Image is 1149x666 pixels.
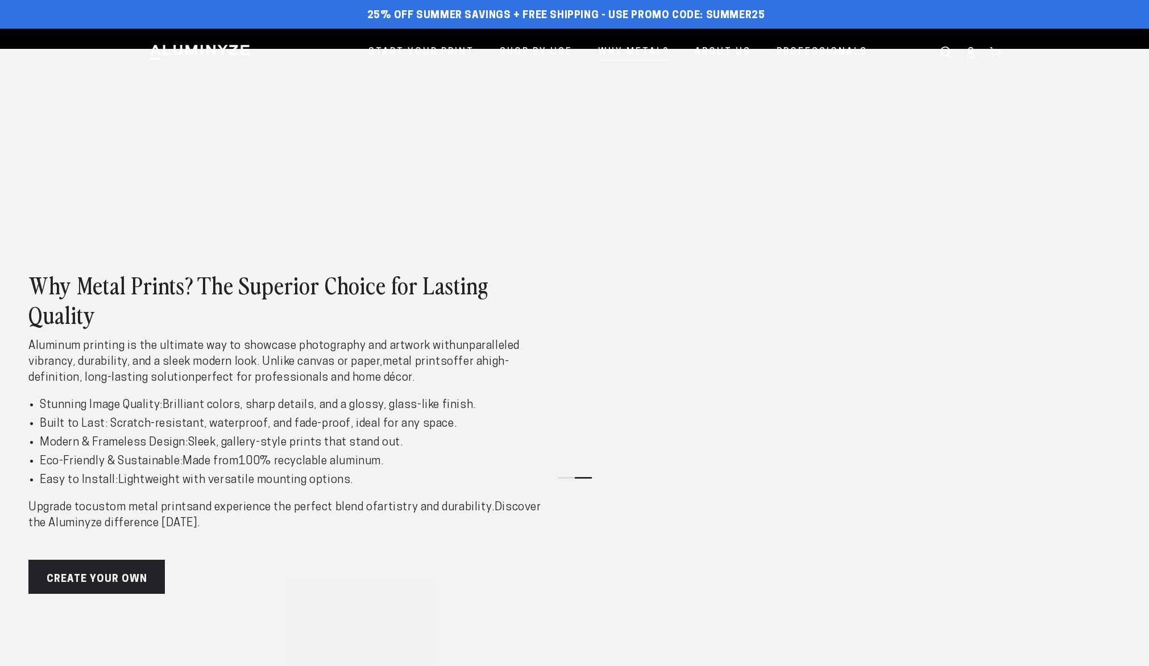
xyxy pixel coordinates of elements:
[40,418,107,430] strong: Built to Last:
[491,38,581,68] a: Shop By Use
[40,416,546,432] li: , ideal for any space.
[360,38,483,68] a: Start Your Print
[148,44,251,61] img: Aluminyze
[239,456,381,467] strong: 100% recyclable aluminum
[368,44,474,61] span: Start Your Print
[378,502,492,513] strong: artistry and durability
[367,10,765,22] span: 25% off Summer Savings + Free Shipping - Use Promo Code: SUMMER25
[28,499,546,531] p: Upgrade to and experience the perfect blend of .
[40,456,182,467] strong: Eco-Friendly & Sustainable:
[28,338,546,386] p: Aluminum printing is the ultimate way to showcase photography and artwork with . Unlike canvas or...
[695,44,751,61] span: About Us
[777,44,868,61] span: Professionals
[598,44,669,61] span: Why Metal?
[110,418,351,430] strong: Scratch-resistant, waterproof, and fade-proof
[40,474,118,486] strong: Easy to Install:
[86,502,193,513] strong: custom metal prints
[40,399,163,411] strong: Stunning Image Quality:
[500,44,573,61] span: Shop By Use
[383,356,447,368] strong: metal prints
[40,437,188,448] strong: Modern & Frameless Design:
[590,38,678,68] a: Why Metal?
[768,38,876,68] a: Professionals
[40,453,546,469] li: Made from .
[28,270,546,329] h2: Why Metal Prints? The Superior Choice for Lasting Quality
[28,560,165,594] a: Create Your Own
[40,472,546,488] li: Lightweight with versatile mounting options.
[40,435,546,451] li: Sleek, gallery-style prints that stand out.
[686,38,760,68] a: About Us
[40,397,546,413] li: Brilliant colors, sharp details, and a glossy, glass-like finish.
[933,40,958,65] summary: Search our site
[28,502,541,529] strong: Discover the Aluminyze difference [DATE].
